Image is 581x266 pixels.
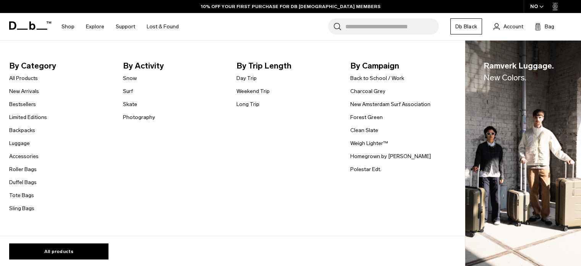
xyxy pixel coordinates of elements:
a: Weigh Lighter™ [350,139,388,147]
a: Polestar Edt. [350,165,381,173]
span: Ramverk Luggage. [484,60,554,84]
a: All products [9,243,108,259]
a: Photography [123,113,155,121]
a: Skate [123,100,137,108]
a: Explore [86,13,104,40]
a: Surf [123,87,133,95]
a: Clean Slate [350,126,378,134]
span: By Campaign [350,60,452,72]
a: Roller Bags [9,165,37,173]
a: Accessories [9,152,39,160]
a: Db Black [450,18,482,34]
a: New Amsterdam Surf Association [350,100,430,108]
a: Charcoal Grey [350,87,385,95]
a: Long Trip [236,100,259,108]
a: Shop [61,13,74,40]
span: Bag [545,23,554,31]
span: New Colors. [484,73,526,82]
a: Bestsellers [9,100,36,108]
a: Forest Green [350,113,383,121]
a: Duffel Bags [9,178,37,186]
a: Back to School / Work [350,74,404,82]
span: By Category [9,60,111,72]
a: Luggage [9,139,30,147]
button: Bag [535,22,554,31]
a: All Products [9,74,38,82]
a: Backpacks [9,126,35,134]
a: Account [494,22,523,31]
span: Account [503,23,523,31]
a: New Arrivals [9,87,39,95]
a: Support [116,13,135,40]
span: By Activity [123,60,225,72]
a: Sling Bags [9,204,34,212]
a: Homegrown by [PERSON_NAME] [350,152,431,160]
a: 10% OFF YOUR FIRST PURCHASE FOR DB [DEMOGRAPHIC_DATA] MEMBERS [201,3,380,10]
span: By Trip Length [236,60,338,72]
a: Limited Editions [9,113,47,121]
a: Snow [123,74,137,82]
a: Weekend Trip [236,87,270,95]
a: Lost & Found [147,13,179,40]
a: Tote Bags [9,191,34,199]
a: Day Trip [236,74,257,82]
nav: Main Navigation [56,13,184,40]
